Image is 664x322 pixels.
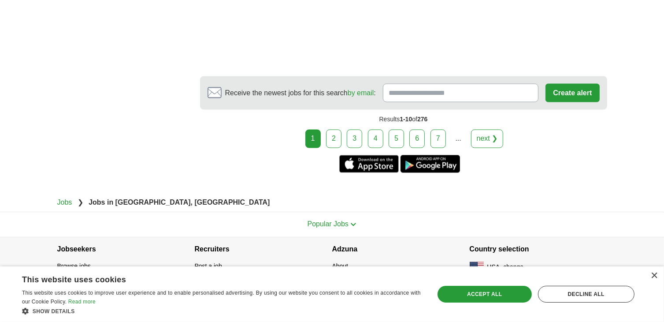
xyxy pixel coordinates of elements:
a: Post a job [195,263,222,270]
a: 7 [430,130,446,148]
span: Popular Jobs [308,221,349,228]
a: 2 [326,130,341,148]
h4: Country selection [470,237,607,262]
a: Jobs [57,199,72,206]
img: toggle icon [350,223,356,227]
span: 276 [417,116,427,123]
a: 6 [409,130,425,148]
a: next ❯ [471,130,504,148]
div: This website uses cookies [22,272,400,285]
div: 1 [305,130,321,148]
button: change [503,263,523,272]
button: Create alert [545,84,599,102]
div: ... [449,130,467,148]
a: About [332,263,349,270]
a: Get the Android app [401,155,460,173]
a: 5 [389,130,404,148]
a: 3 [347,130,362,148]
div: Show details [22,307,422,315]
span: Show details [33,308,75,315]
a: 4 [368,130,383,148]
a: Read more, opens a new window [68,299,96,305]
img: US flag [470,262,484,273]
span: Receive the newest jobs for this search : [225,88,376,98]
span: USA [487,263,500,272]
div: Accept all [438,286,532,303]
div: Close [651,273,657,279]
a: Get the iPhone app [339,155,399,173]
a: by email [348,89,374,97]
span: 1-10 [400,116,412,123]
span: ❯ [78,199,83,206]
span: This website uses cookies to improve user experience and to enable personalised advertising. By u... [22,290,421,305]
a: Browse jobs [57,263,91,270]
strong: Jobs in [GEOGRAPHIC_DATA], [GEOGRAPHIC_DATA] [89,199,270,206]
div: Decline all [538,286,634,303]
div: Results of [200,110,607,130]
